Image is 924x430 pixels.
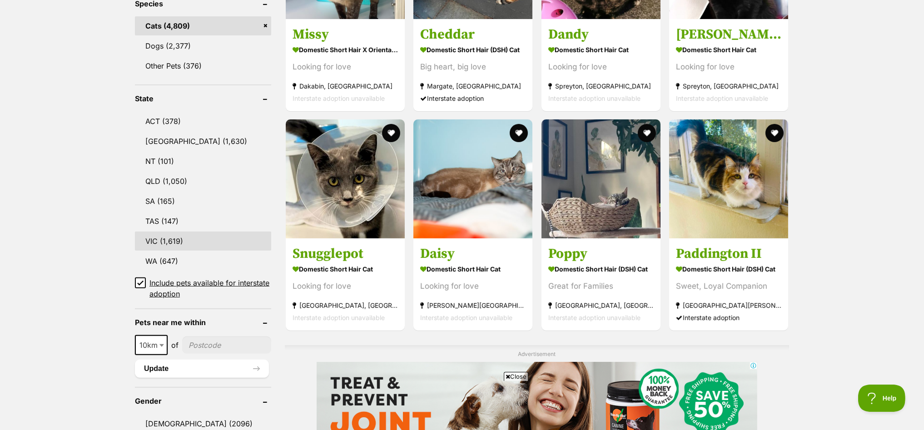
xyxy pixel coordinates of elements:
[297,385,627,425] iframe: Advertisement
[293,262,398,276] strong: Domestic Short Hair Cat
[135,212,271,231] a: TAS (147)
[548,314,641,321] span: Interstate adoption unavailable
[676,280,781,292] div: Sweet, Loyal Companion
[676,299,781,311] strong: [GEOGRAPHIC_DATA][PERSON_NAME][GEOGRAPHIC_DATA]
[420,92,526,104] div: Interstate adoption
[669,238,788,331] a: Paddington II Domestic Short Hair (DSH) Cat Sweet, Loyal Companion [GEOGRAPHIC_DATA][PERSON_NAME]...
[135,94,271,103] header: State
[858,385,906,412] iframe: Help Scout Beacon - Open
[676,262,781,276] strong: Domestic Short Hair (DSH) Cat
[135,232,271,251] a: VIC (1,619)
[676,43,781,56] strong: Domestic Short Hair Cat
[548,299,654,311] strong: [GEOGRAPHIC_DATA], [GEOGRAPHIC_DATA]
[541,19,661,111] a: Dandy Domestic Short Hair Cat Looking for love Spreyton, [GEOGRAPHIC_DATA] Interstate adoption un...
[293,60,398,73] div: Looking for love
[548,245,654,262] h3: Poppy
[293,25,398,43] h3: Missy
[135,277,271,299] a: Include pets available for interstate adoption
[135,335,168,355] span: 10km
[413,19,532,111] a: Cheddar Domestic Short Hair (DSH) Cat Big heart, big love Margate, [GEOGRAPHIC_DATA] Interstate a...
[293,280,398,292] div: Looking for love
[541,238,661,331] a: Poppy Domestic Short Hair (DSH) Cat Great for Families [GEOGRAPHIC_DATA], [GEOGRAPHIC_DATA] Inter...
[765,124,784,142] button: favourite
[135,318,271,326] header: Pets near me within
[286,119,405,238] img: Snugglepot - Domestic Short Hair Cat
[420,60,526,73] div: Big heart, big love
[638,124,656,142] button: favourite
[504,372,528,381] span: Close
[548,43,654,56] strong: Domestic Short Hair Cat
[293,314,385,321] span: Interstate adoption unavailable
[676,79,781,92] strong: Spreyton, [GEOGRAPHIC_DATA]
[510,124,528,142] button: favourite
[135,360,269,378] button: Update
[135,192,271,211] a: SA (165)
[420,280,526,292] div: Looking for love
[413,119,532,238] img: Daisy - Domestic Short Hair Cat
[676,311,781,324] div: Interstate adoption
[676,94,768,102] span: Interstate adoption unavailable
[135,132,271,151] a: [GEOGRAPHIC_DATA] (1,630)
[135,152,271,171] a: NT (101)
[420,245,526,262] h3: Daisy
[135,36,271,55] a: Dogs (2,377)
[136,339,167,351] span: 10km
[548,25,654,43] h3: Dandy
[669,119,788,238] img: Paddington II - Domestic Short Hair (DSH) Cat
[182,336,271,354] input: postcode
[135,16,271,35] a: Cats (4,809)
[135,397,271,405] header: Gender
[548,60,654,73] div: Looking for love
[135,252,271,271] a: WA (647)
[286,238,405,331] a: Snugglepot Domestic Short Hair Cat Looking for love [GEOGRAPHIC_DATA], [GEOGRAPHIC_DATA] Intersta...
[413,238,532,331] a: Daisy Domestic Short Hair Cat Looking for love [PERSON_NAME][GEOGRAPHIC_DATA], [GEOGRAPHIC_DATA] ...
[171,340,179,351] span: of
[135,172,271,191] a: QLD (1,050)
[420,79,526,92] strong: Margate, [GEOGRAPHIC_DATA]
[135,112,271,131] a: ACT (378)
[293,43,398,56] strong: Domestic Short Hair x Oriental Cat
[293,245,398,262] h3: Snugglepot
[669,19,788,111] a: [PERSON_NAME] Domestic Short Hair Cat Looking for love Spreyton, [GEOGRAPHIC_DATA] Interstate ado...
[420,299,526,311] strong: [PERSON_NAME][GEOGRAPHIC_DATA], [GEOGRAPHIC_DATA]
[548,280,654,292] div: Great for Families
[286,19,405,111] a: Missy Domestic Short Hair x Oriental Cat Looking for love Dakabin, [GEOGRAPHIC_DATA] Interstate a...
[149,277,271,299] span: Include pets available for interstate adoption
[293,94,385,102] span: Interstate adoption unavailable
[420,314,512,321] span: Interstate adoption unavailable
[676,25,781,43] h3: [PERSON_NAME]
[676,60,781,73] div: Looking for love
[293,79,398,92] strong: Dakabin, [GEOGRAPHIC_DATA]
[548,94,641,102] span: Interstate adoption unavailable
[382,124,400,142] button: favourite
[420,262,526,276] strong: Domestic Short Hair Cat
[548,262,654,276] strong: Domestic Short Hair (DSH) Cat
[548,79,654,92] strong: Spreyton, [GEOGRAPHIC_DATA]
[420,25,526,43] h3: Cheddar
[541,119,661,238] img: Poppy - Domestic Short Hair (DSH) Cat
[420,43,526,56] strong: Domestic Short Hair (DSH) Cat
[676,245,781,262] h3: Paddington II
[135,56,271,75] a: Other Pets (376)
[293,299,398,311] strong: [GEOGRAPHIC_DATA], [GEOGRAPHIC_DATA]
